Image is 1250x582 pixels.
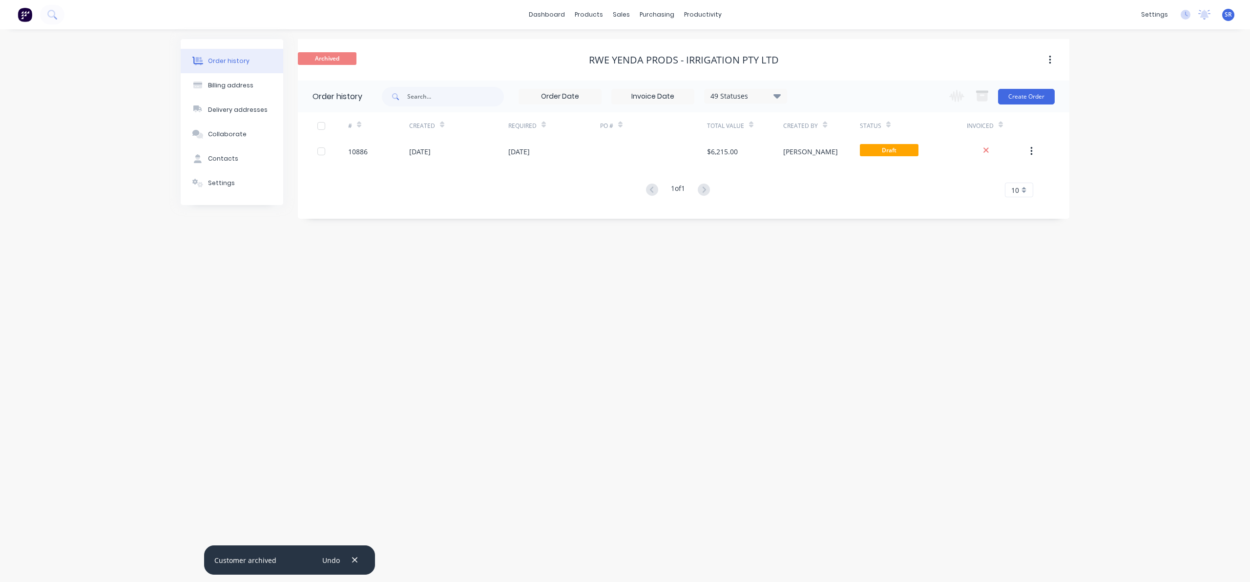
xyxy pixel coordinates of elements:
div: PO # [600,112,707,139]
div: [DATE] [409,146,431,157]
button: Order history [181,49,283,73]
input: Invoice Date [612,89,694,104]
div: Customer archived [214,555,276,565]
div: Invoiced [967,112,1028,139]
div: [PERSON_NAME] [783,146,838,157]
div: Contacts [208,154,238,163]
div: 1 of 1 [671,183,685,197]
div: Created By [783,122,818,130]
span: SR [1225,10,1232,19]
button: Settings [181,171,283,195]
button: Create Order [998,89,1055,104]
div: 10886 [348,146,368,157]
div: 49 Statuses [705,91,787,102]
span: Draft [860,144,918,156]
button: Delivery addresses [181,98,283,122]
div: PO # [600,122,613,130]
div: Billing address [208,81,253,90]
button: Contacts [181,146,283,171]
div: Settings [208,179,235,187]
div: products [570,7,608,22]
div: [DATE] [508,146,530,157]
div: Created By [783,112,859,139]
div: $6,215.00 [707,146,738,157]
div: productivity [679,7,727,22]
button: Billing address [181,73,283,98]
div: Invoiced [967,122,994,130]
div: Order history [312,91,362,103]
div: Status [860,122,881,130]
button: Collaborate [181,122,283,146]
div: Required [508,122,537,130]
div: purchasing [635,7,679,22]
div: RWE Yenda Prods - Irrigation PTY LTD [589,54,779,66]
div: Total Value [707,112,783,139]
div: Collaborate [208,130,247,139]
div: Total Value [707,122,744,130]
div: Status [860,112,967,139]
div: Order history [208,57,250,65]
div: sales [608,7,635,22]
img: Factory [18,7,32,22]
span: Archived [298,52,356,64]
span: 10 [1011,185,1019,195]
div: settings [1136,7,1173,22]
div: Created [409,112,508,139]
div: # [348,122,352,130]
input: Order Date [519,89,601,104]
div: Required [508,112,600,139]
div: # [348,112,409,139]
div: Delivery addresses [208,105,268,114]
input: Search... [407,87,504,106]
button: Undo [317,553,345,566]
a: dashboard [524,7,570,22]
div: Created [409,122,435,130]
